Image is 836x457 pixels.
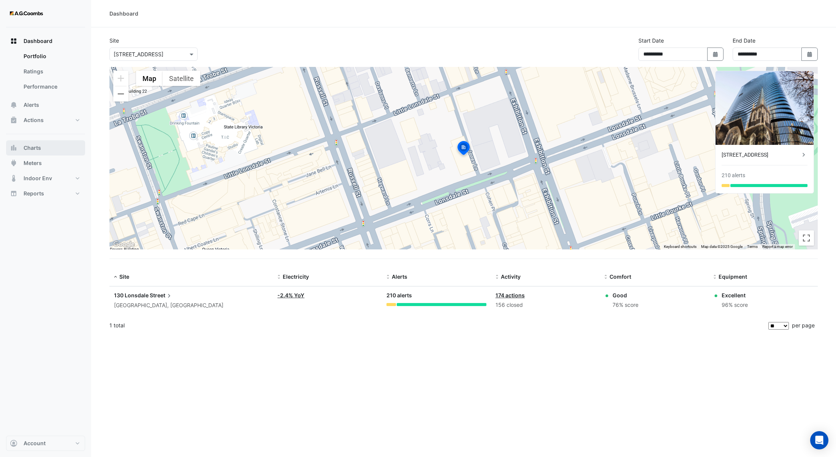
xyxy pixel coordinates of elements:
span: Alerts [392,273,407,280]
a: Performance [17,79,85,94]
div: 156 closed [496,301,595,309]
div: 96% score [722,301,748,309]
span: Meters [24,159,42,167]
span: per page [792,322,815,328]
span: Reports [24,190,44,197]
a: -2.4% YoY [277,292,304,298]
button: Dashboard [6,33,85,49]
app-icon: Meters [10,159,17,167]
button: Zoom in [113,71,128,86]
img: 130 Lonsdale Street [716,71,814,145]
button: Indoor Env [6,171,85,186]
span: Dashboard [24,37,52,45]
span: Actions [24,116,44,124]
span: Map data ©2025 Google [701,244,743,249]
button: Meters [6,156,85,171]
button: Reports [6,186,85,201]
label: Site [109,36,119,44]
button: Actions [6,113,85,128]
div: Good [613,291,638,299]
button: Toggle fullscreen view [799,230,814,246]
app-icon: Reports [10,190,17,197]
span: Street [150,291,173,300]
span: Equipment [719,273,747,280]
app-icon: Actions [10,116,17,124]
div: 1 total [109,316,767,335]
span: Activity [501,273,521,280]
div: [GEOGRAPHIC_DATA], [GEOGRAPHIC_DATA] [114,301,268,310]
div: 76% score [613,301,638,309]
button: Alerts [6,97,85,113]
div: Open Intercom Messenger [810,431,828,449]
button: Zoom out [113,86,128,102]
app-icon: Indoor Env [10,175,17,182]
a: Ratings [17,64,85,79]
span: Comfort [610,273,631,280]
fa-icon: Select Date [806,51,813,57]
span: Electricity [283,273,309,280]
label: End Date [733,36,755,44]
button: Show street map [136,71,163,86]
app-icon: Dashboard [10,37,17,45]
span: Account [24,440,46,447]
span: Site [119,273,129,280]
fa-icon: Select Date [712,51,719,57]
div: Dashboard [6,49,85,97]
img: site-pin-selected.svg [455,140,472,158]
span: Alerts [24,101,39,109]
div: Dashboard [109,10,138,17]
app-icon: Alerts [10,101,17,109]
a: Terms (opens in new tab) [747,244,758,249]
button: Charts [6,140,85,156]
div: 210 alerts [386,291,486,300]
a: 174 actions [496,292,525,298]
button: Keyboard shortcuts [664,244,697,249]
label: Start Date [638,36,664,44]
a: Open this area in Google Maps (opens a new window) [111,240,136,249]
img: Company Logo [9,6,43,21]
span: 130 Lonsdale [114,292,149,298]
div: 210 alerts [722,171,745,179]
span: Charts [24,144,41,152]
span: Indoor Env [24,175,52,182]
a: Portfolio [17,49,85,64]
img: Google [111,240,136,249]
div: [STREET_ADDRESS] [722,151,800,159]
a: Report a map error [762,244,793,249]
button: Account [6,436,85,451]
div: Excellent [722,291,748,299]
app-icon: Charts [10,144,17,152]
button: Show satellite imagery [163,71,200,86]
